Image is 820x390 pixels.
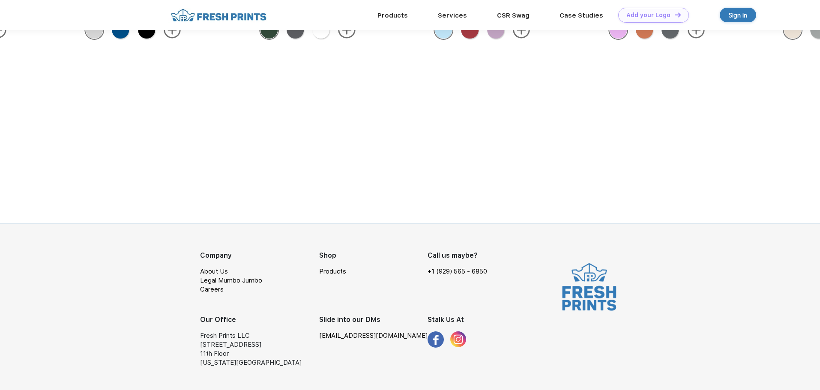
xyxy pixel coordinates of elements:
div: Forest Green [260,21,278,39]
div: Pepper [661,21,679,39]
div: Fresh Prints LLC [200,331,319,340]
a: Sign in [720,8,756,22]
div: Neon Violet [609,21,627,39]
div: Add your Logo [626,12,670,19]
a: Careers [200,286,224,293]
img: insta_logo.svg [450,331,467,348]
div: Sign in [729,10,747,20]
div: Stalk Us At [428,315,493,325]
a: Legal Mumbo Jumbo [200,277,262,284]
div: Call us maybe? [428,250,493,261]
img: more.svg [513,21,530,39]
div: Our Office [200,315,319,325]
div: Yam [636,21,653,39]
div: Crimson [461,21,479,39]
img: fo%20logo%202.webp [168,8,269,23]
img: more.svg [688,21,705,39]
img: more.svg [338,21,356,39]
img: more.svg [164,21,181,39]
a: About Us [200,268,228,275]
div: [US_STATE][GEOGRAPHIC_DATA] [200,358,319,367]
div: 11th Floor [200,349,319,358]
div: Chambray [434,21,452,39]
div: Charcoal Grey [287,21,304,39]
div: Black [138,21,155,39]
a: [EMAIL_ADDRESS][DOMAIN_NAME] [319,331,428,340]
a: Products [319,268,346,275]
div: Shop [319,250,428,261]
div: Buttermilk [784,21,802,39]
img: logo [559,261,620,313]
a: +1 (929) 565 - 6850 [428,267,487,276]
div: Slide into our DMs [319,315,428,325]
img: DT [675,12,681,17]
div: Royal Blue [112,21,129,39]
div: [STREET_ADDRESS] [200,340,319,349]
img: footer_facebook.svg [428,331,444,348]
a: Products [377,12,408,19]
div: White [312,21,329,39]
div: Company [200,250,319,261]
div: Ash Grey [85,21,103,39]
div: Orchid [487,21,504,39]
